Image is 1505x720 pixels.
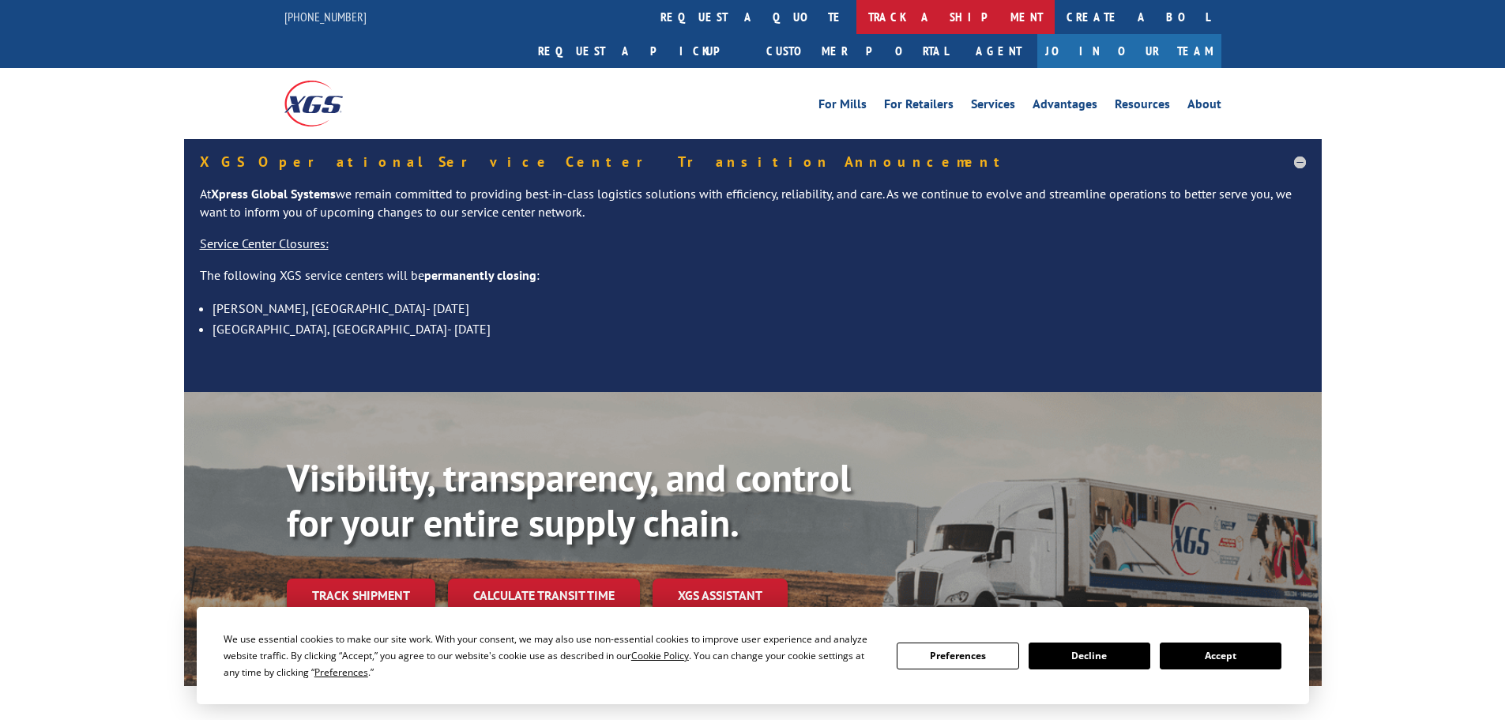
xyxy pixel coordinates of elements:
[897,643,1018,669] button: Preferences
[526,34,754,68] a: Request a pickup
[1033,98,1097,115] a: Advantages
[818,98,867,115] a: For Mills
[960,34,1037,68] a: Agent
[1029,643,1150,669] button: Decline
[653,579,788,613] a: XGS ASSISTANT
[200,155,1306,169] h5: XGS Operational Service Center Transition Announcement
[287,579,435,612] a: Track shipment
[884,98,954,115] a: For Retailers
[211,186,336,202] strong: Xpress Global Systems
[448,579,640,613] a: Calculate transit time
[224,631,878,680] div: We use essential cookies to make our site work. With your consent, we may also use non-essential ...
[424,267,536,283] strong: permanently closing
[314,665,368,679] span: Preferences
[213,298,1306,319] li: [PERSON_NAME], [GEOGRAPHIC_DATA]- [DATE]
[213,319,1306,339] li: [GEOGRAPHIC_DATA], [GEOGRAPHIC_DATA]- [DATE]
[200,236,329,251] u: Service Center Closures:
[197,607,1309,704] div: Cookie Consent Prompt
[287,453,851,548] b: Visibility, transparency, and control for your entire supply chain.
[971,98,1015,115] a: Services
[631,649,689,662] span: Cookie Policy
[200,185,1306,236] p: At we remain committed to providing best-in-class logistics solutions with efficiency, reliabilit...
[1115,98,1170,115] a: Resources
[1160,643,1281,669] button: Accept
[284,9,367,25] a: [PHONE_NUMBER]
[1187,98,1221,115] a: About
[1037,34,1221,68] a: Join Our Team
[200,266,1306,298] p: The following XGS service centers will be :
[754,34,960,68] a: Customer Portal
